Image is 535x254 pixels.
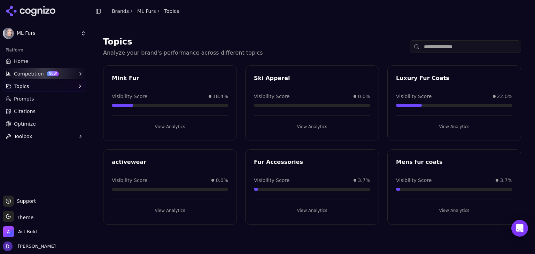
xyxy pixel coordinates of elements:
[3,56,86,67] a: Home
[254,177,289,184] span: Visibility Score
[396,177,432,184] span: Visibility Score
[396,205,512,216] button: View Analytics
[17,30,78,37] span: ML Furs
[396,158,512,166] div: Mens fur coats
[112,8,179,15] nav: breadcrumb
[3,81,86,92] button: Topics
[3,68,86,79] button: CompetitionNEW
[216,177,228,184] span: 0.0%
[14,198,36,205] span: Support
[14,215,33,220] span: Theme
[112,8,129,14] a: Brands
[112,93,147,100] span: Visibility Score
[14,70,44,77] span: Competition
[254,74,370,82] div: Ski Apparel
[396,93,432,100] span: Visibility Score
[3,241,56,251] button: Open user button
[15,243,56,249] span: [PERSON_NAME]
[3,93,86,104] a: Prompts
[47,71,59,76] span: NEW
[3,28,14,39] img: ML Furs
[254,158,370,166] div: Fur Accessories
[254,205,370,216] button: View Analytics
[511,220,528,237] div: Open Intercom Messenger
[112,158,228,166] div: activewear
[396,74,512,82] div: Luxury Fur Coats
[112,121,228,132] button: View Analytics
[3,226,37,237] button: Open organization switcher
[18,229,37,235] span: Act Bold
[3,118,86,129] a: Optimize
[14,133,32,140] span: Toolbox
[103,49,263,57] p: Analyze your brand's performance across different topics
[137,8,156,15] a: ML Furs
[14,95,34,102] span: Prompts
[3,45,86,56] div: Platform
[358,93,370,100] span: 0.0%
[254,93,289,100] span: Visibility Score
[3,131,86,142] button: Toolbox
[14,58,28,65] span: Home
[112,74,228,82] div: Mink Fur
[254,121,370,132] button: View Analytics
[112,205,228,216] button: View Analytics
[14,83,29,90] span: Topics
[396,121,512,132] button: View Analytics
[164,8,179,15] span: Topics
[213,93,228,100] span: 18.4%
[103,36,263,47] h1: Topics
[14,108,36,115] span: Citations
[112,177,147,184] span: Visibility Score
[3,241,13,251] img: David White
[14,120,36,127] span: Optimize
[497,93,512,100] span: 22.0%
[3,106,86,117] a: Citations
[358,177,370,184] span: 3.7%
[500,177,512,184] span: 3.7%
[3,226,14,237] img: Act Bold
